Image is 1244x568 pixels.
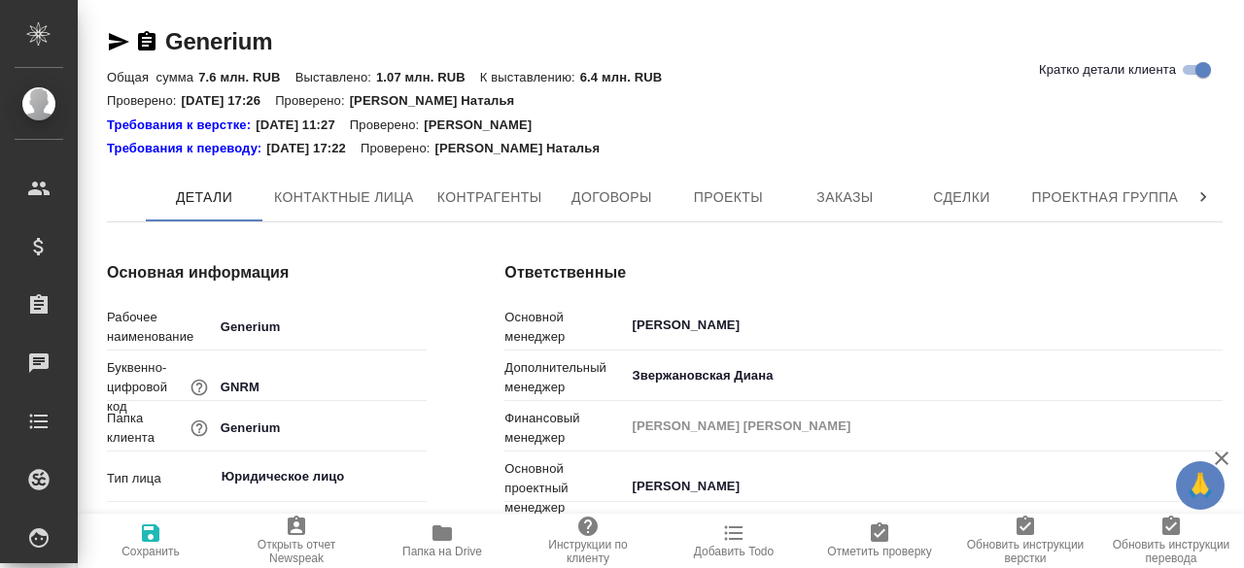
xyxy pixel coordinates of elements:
button: Инструкции по клиенту [515,514,661,568]
p: [DATE] 17:26 [182,93,276,108]
span: Отметить проверку [827,545,931,558]
span: Инструкции по клиенту [527,538,649,565]
button: Обновить инструкции перевода [1098,514,1244,568]
span: Контактные лица [274,185,414,210]
span: Кратко детали клиента [1039,60,1176,80]
button: Скопировать ссылку [135,30,158,53]
p: Проверено: [275,93,350,108]
button: Open [1212,374,1216,378]
p: [PERSON_NAME] Наталья [350,93,530,108]
p: Основной менеджер [504,308,624,347]
p: [PERSON_NAME] Наталья [434,139,614,158]
p: 1.07 млн. RUB [376,70,480,84]
p: Основной проектный менеджер [504,459,624,518]
p: Проверено: [361,139,435,158]
button: 🙏 [1176,461,1225,510]
button: Название для папки на drive. Если его не заполнить, мы не сможем создать папку для клиента [187,416,212,441]
a: Требования к верстке: [107,116,256,135]
span: Папка на Drive [402,545,482,558]
a: Generium [165,28,272,54]
input: ✎ Введи что-нибудь [214,313,428,341]
span: Проекты [681,185,775,210]
p: Проверено: [107,93,182,108]
span: Детали [157,185,251,210]
p: [DATE] 17:22 [266,139,361,158]
div: Нажми, чтобы открыть папку с инструкцией [107,139,266,158]
p: К выставлению: [480,70,580,84]
span: Обновить инструкции перевода [1110,538,1232,565]
button: Open [1212,323,1216,327]
a: Требования к переводу: [107,139,266,158]
span: Заказы [798,185,891,210]
input: ✎ Введи что-нибудь [214,373,428,401]
button: Отметить проверку [807,514,952,568]
span: Контрагенты [437,185,542,210]
p: Тип лица [107,469,214,488]
span: Обновить инструкции верстки [964,538,1087,565]
p: Общая сумма [107,70,198,84]
span: Договоры [565,185,658,210]
p: Папка клиента [107,409,187,448]
h4: Основная информация [107,261,427,284]
span: Проектная группа [1031,185,1178,210]
span: Открыть отчет Newspeak [235,538,358,565]
button: Папка на Drive [369,514,515,568]
span: 🙏 [1184,465,1217,506]
p: 7.6 млн. RUB [198,70,294,84]
button: Открыть отчет Newspeak [224,514,369,568]
input: ✎ Введи что-нибудь [214,414,428,442]
p: [PERSON_NAME] [424,116,546,135]
p: Доп. проектный менеджер [504,510,624,549]
p: Выставлено: [295,70,376,84]
div: Нажми, чтобы открыть папку с инструкцией [107,116,256,135]
h4: Ответственные [504,261,1223,284]
p: Проверено: [350,116,425,135]
span: Сделки [915,185,1008,210]
p: [DATE] 11:27 [256,116,350,135]
button: Добавить Todo [661,514,807,568]
p: Рабочее наименование [107,308,214,347]
p: Буквенно-цифровой код [107,358,187,417]
button: Open [416,475,420,479]
span: Добавить Todo [694,545,774,558]
button: Нужен для формирования номера заказа/сделки [187,375,212,400]
button: Обновить инструкции верстки [952,514,1098,568]
button: Сохранить [78,514,224,568]
p: 6.4 млн. RUB [580,70,676,84]
p: Дополнительный менеджер [504,358,624,397]
p: Финансовый менеджер [504,409,624,448]
button: Скопировать ссылку для ЯМессенджера [107,30,130,53]
span: Сохранить [121,545,180,558]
